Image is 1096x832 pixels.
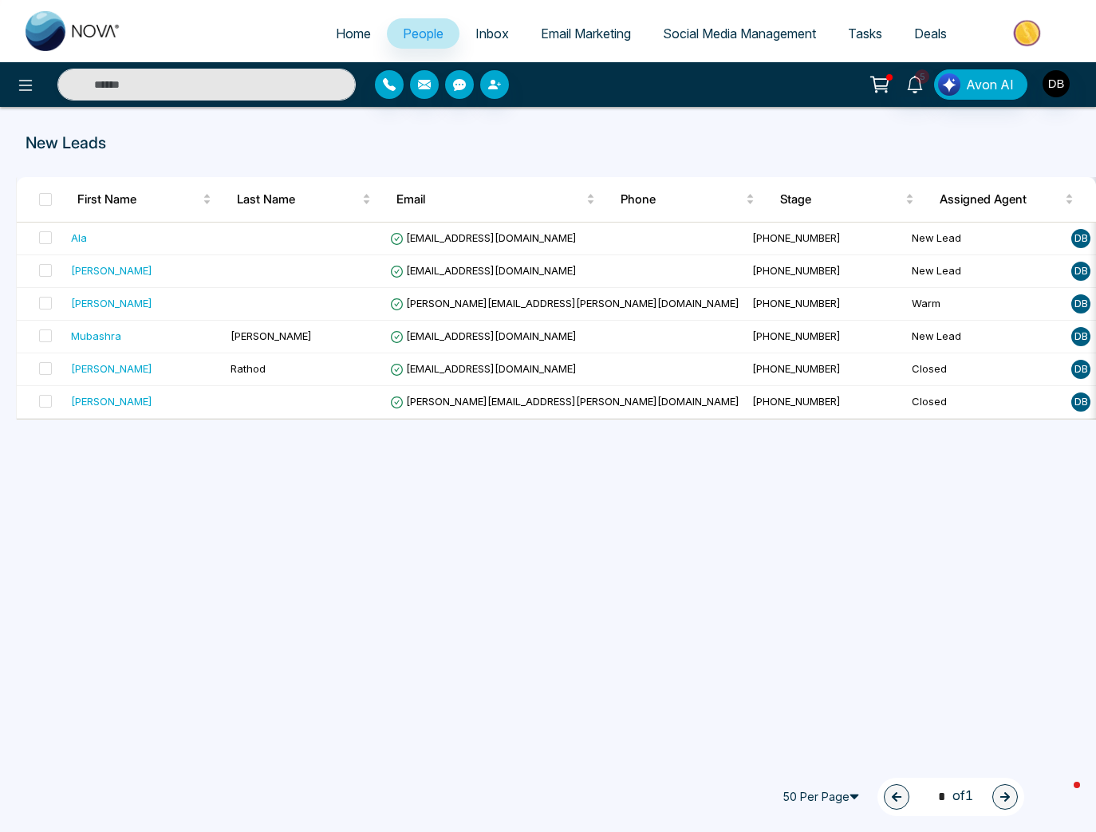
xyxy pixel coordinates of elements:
[647,18,832,49] a: Social Media Management
[752,264,841,277] span: [PHONE_NUMBER]
[1042,778,1080,816] iframe: Intercom live chat
[621,190,743,209] span: Phone
[1071,392,1090,412] span: D B
[1071,360,1090,379] span: D B
[780,190,902,209] span: Stage
[71,230,87,246] div: Ala
[1071,294,1090,313] span: D B
[403,26,444,41] span: People
[752,362,841,375] span: [PHONE_NUMBER]
[966,75,1014,94] span: Avon AI
[940,190,1062,209] span: Assigned Agent
[1071,262,1090,281] span: D B
[237,190,359,209] span: Last Name
[663,26,816,41] span: Social Media Management
[387,18,459,49] a: People
[390,264,577,277] span: [EMAIL_ADDRESS][DOMAIN_NAME]
[752,329,841,342] span: [PHONE_NUMBER]
[915,69,929,84] span: 5
[905,255,1065,288] td: New Lead
[541,26,631,41] span: Email Marketing
[390,297,739,310] span: [PERSON_NAME][EMAIL_ADDRESS][PERSON_NAME][DOMAIN_NAME]
[1071,229,1090,248] span: D B
[905,288,1065,321] td: Warm
[752,297,841,310] span: [PHONE_NUMBER]
[752,231,841,244] span: [PHONE_NUMBER]
[71,262,152,278] div: [PERSON_NAME]
[320,18,387,49] a: Home
[459,18,525,49] a: Inbox
[905,223,1065,255] td: New Lead
[475,26,509,41] span: Inbox
[384,177,608,222] th: Email
[390,362,577,375] span: [EMAIL_ADDRESS][DOMAIN_NAME]
[832,18,898,49] a: Tasks
[77,190,199,209] span: First Name
[767,177,927,222] th: Stage
[525,18,647,49] a: Email Marketing
[905,321,1065,353] td: New Lead
[26,11,121,51] img: Nova CRM Logo
[938,73,960,96] img: Lead Flow
[775,784,871,810] span: 50 Per Page
[896,69,934,97] a: 5
[934,69,1027,100] button: Avon AI
[927,177,1086,222] th: Assigned Agent
[396,190,583,209] span: Email
[971,15,1086,51] img: Market-place.gif
[65,177,224,222] th: First Name
[608,177,767,222] th: Phone
[71,393,152,409] div: [PERSON_NAME]
[1043,70,1070,97] img: User Avatar
[905,386,1065,419] td: Closed
[928,786,973,807] span: of 1
[1071,327,1090,346] span: D B
[224,177,384,222] th: Last Name
[848,26,882,41] span: Tasks
[71,328,121,344] div: Mubashra
[231,362,266,375] span: Rathod
[390,231,577,244] span: [EMAIL_ADDRESS][DOMAIN_NAME]
[898,18,963,49] a: Deals
[390,395,739,408] span: [PERSON_NAME][EMAIL_ADDRESS][PERSON_NAME][DOMAIN_NAME]
[336,26,371,41] span: Home
[71,295,152,311] div: [PERSON_NAME]
[231,329,312,342] span: [PERSON_NAME]
[914,26,947,41] span: Deals
[71,361,152,377] div: [PERSON_NAME]
[752,395,841,408] span: [PHONE_NUMBER]
[26,131,1070,155] p: New Leads
[905,353,1065,386] td: Closed
[390,329,577,342] span: [EMAIL_ADDRESS][DOMAIN_NAME]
